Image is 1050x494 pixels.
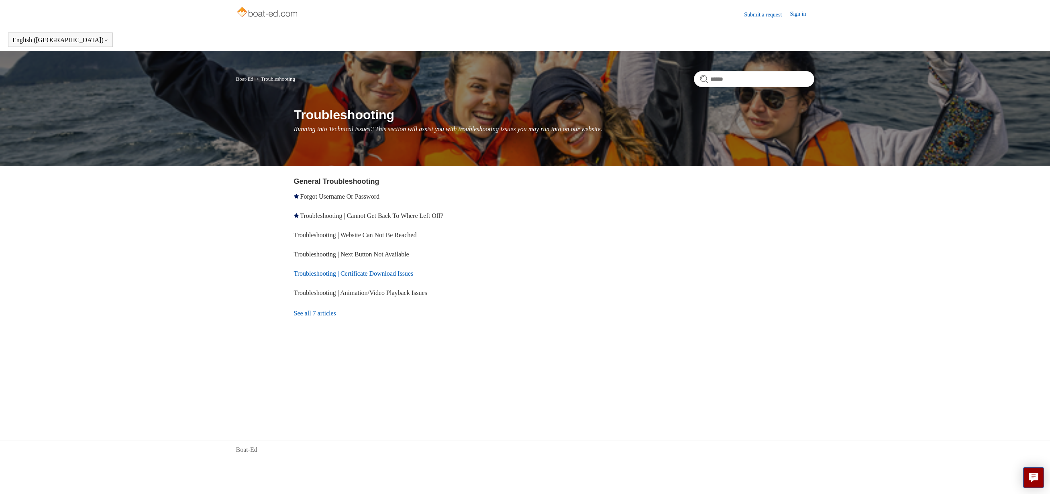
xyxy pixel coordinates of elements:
[294,124,814,134] p: Running into Technical issues? This section will assist you with troubleshooting issues you may r...
[294,105,814,124] h1: Troubleshooting
[12,37,108,44] button: English ([GEOGRAPHIC_DATA])
[236,76,255,82] li: Boat-Ed
[294,270,414,277] a: Troubleshooting | Certificate Download Issues
[236,5,300,21] img: Boat-Ed Help Center home page
[236,76,253,82] a: Boat-Ed
[294,289,427,296] a: Troubleshooting | Animation/Video Playback Issues
[1023,467,1044,488] button: Live chat
[294,303,528,324] a: See all 7 articles
[300,212,443,219] a: Troubleshooting | Cannot Get Back To Where Left Off?
[694,71,814,87] input: Search
[236,445,257,455] a: Boat-Ed
[294,177,379,185] a: General Troubleshooting
[300,193,379,200] a: Forgot Username Or Password
[294,232,417,238] a: Troubleshooting | Website Can Not Be Reached
[255,76,295,82] li: Troubleshooting
[294,251,409,258] a: Troubleshooting | Next Button Not Available
[744,10,790,19] a: Submit a request
[294,194,299,199] svg: Promoted article
[294,213,299,218] svg: Promoted article
[790,10,814,19] a: Sign in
